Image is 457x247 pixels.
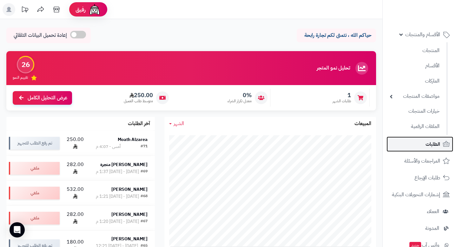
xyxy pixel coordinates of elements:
[13,75,28,80] span: تقييم النمو
[62,131,89,156] td: 250.00
[141,218,148,225] div: #67
[141,144,148,150] div: #71
[111,211,148,218] strong: [PERSON_NAME]
[387,204,453,219] a: العملاء
[317,65,350,71] h3: تحليل نمو المتجر
[111,236,148,242] strong: [PERSON_NAME]
[387,90,443,103] a: مواصفات المنتجات
[9,162,60,175] div: ملغي
[333,98,351,104] span: طلبات الشهر
[354,121,371,127] h3: المبيعات
[17,3,33,17] a: تحديثات المنصة
[387,170,453,185] a: طلبات الإرجاع
[387,137,453,152] a: الطلبات
[100,161,148,168] strong: [PERSON_NAME] متجرة
[387,153,453,169] a: المراجعات والأسئلة
[387,74,443,88] a: الماركات
[141,169,148,175] div: #69
[13,91,72,105] a: عرض التحليل الكامل
[414,173,440,182] span: طلبات الإرجاع
[387,221,453,236] a: المدونة
[333,92,351,99] span: 1
[10,222,25,237] div: Open Intercom Messenger
[9,212,60,224] div: ملغي
[62,181,89,205] td: 532.00
[228,98,252,104] span: معدل تكرار الشراء
[387,59,443,73] a: الأقسام
[62,156,89,181] td: 282.00
[62,206,89,230] td: 282.00
[96,169,139,175] div: [DATE] - [DATE] 1:37 م
[405,30,440,39] span: الأقسام والمنتجات
[174,120,184,127] span: الشهر
[118,136,148,143] strong: Moath Alzarea
[414,9,451,22] img: logo-2.png
[96,218,139,225] div: [DATE] - [DATE] 1:20 م
[28,94,67,102] span: عرض التحليل الكامل
[124,98,153,104] span: متوسط طلب العميل
[387,104,443,118] a: خيارات المنتجات
[96,193,139,200] div: [DATE] - [DATE] 1:21 م
[169,120,184,127] a: الشهر
[14,32,67,39] span: إعادة تحميل البيانات التلقائي
[128,121,150,127] h3: آخر الطلبات
[9,137,60,150] div: تم رفع الطلب للتجهيز
[387,120,443,133] a: الملفات الرقمية
[9,187,60,199] div: ملغي
[427,207,439,216] span: العملاء
[111,186,148,193] strong: [PERSON_NAME]
[88,3,101,16] img: ai-face.png
[141,193,148,200] div: #68
[228,92,252,99] span: 0%
[124,92,153,99] span: 250.00
[387,44,443,57] a: المنتجات
[404,157,440,165] span: المراجعات والأسئلة
[387,187,453,202] a: إشعارات التحويلات البنكية
[425,224,439,233] span: المدونة
[301,32,371,39] p: حياكم الله ، نتمنى لكم تجارة رابحة
[76,6,86,13] span: رفيق
[392,190,440,199] span: إشعارات التحويلات البنكية
[426,140,440,149] span: الطلبات
[96,144,121,150] div: أمس - 4:07 م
